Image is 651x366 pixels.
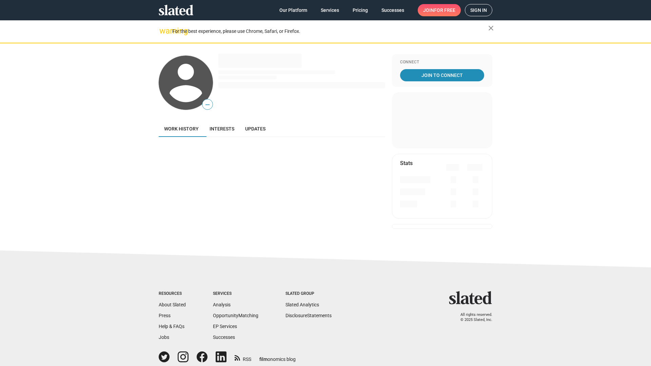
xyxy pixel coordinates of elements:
a: OpportunityMatching [213,313,258,318]
span: Updates [245,126,265,131]
a: Pricing [347,4,373,16]
div: For the best experience, please use Chrome, Safari, or Firefox. [172,27,488,36]
a: Services [315,4,344,16]
a: Press [159,313,171,318]
span: Interests [210,126,234,131]
a: Join To Connect [400,69,484,81]
a: Joinfor free [418,4,461,16]
a: Slated Analytics [285,302,319,307]
span: Work history [164,126,199,131]
a: About Slated [159,302,186,307]
div: Slated Group [285,291,332,297]
span: — [202,100,213,109]
a: Our Platform [274,4,313,16]
span: Services [321,4,339,16]
mat-icon: close [487,24,495,32]
span: Join To Connect [401,69,483,81]
div: Resources [159,291,186,297]
a: Analysis [213,302,231,307]
a: Sign in [465,4,492,16]
a: Jobs [159,334,169,340]
span: film [259,357,268,362]
a: Updates [240,121,271,137]
div: Services [213,291,258,297]
span: Join [423,4,455,16]
a: Interests [204,121,240,137]
a: Successes [213,334,235,340]
a: Work history [159,121,204,137]
span: Sign in [470,4,487,16]
a: Successes [376,4,410,16]
a: DisclosureStatements [285,313,332,318]
span: Our Platform [279,4,307,16]
div: Connect [400,60,484,65]
p: All rights reserved. © 2025 Slated, Inc. [453,312,492,322]
span: for free [434,4,455,16]
mat-card-title: Stats [400,160,413,167]
a: RSS [235,352,251,363]
a: Help & FAQs [159,324,184,329]
span: Pricing [353,4,368,16]
a: EP Services [213,324,237,329]
a: filmonomics blog [259,351,296,363]
span: Successes [381,4,404,16]
mat-icon: warning [159,27,167,35]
